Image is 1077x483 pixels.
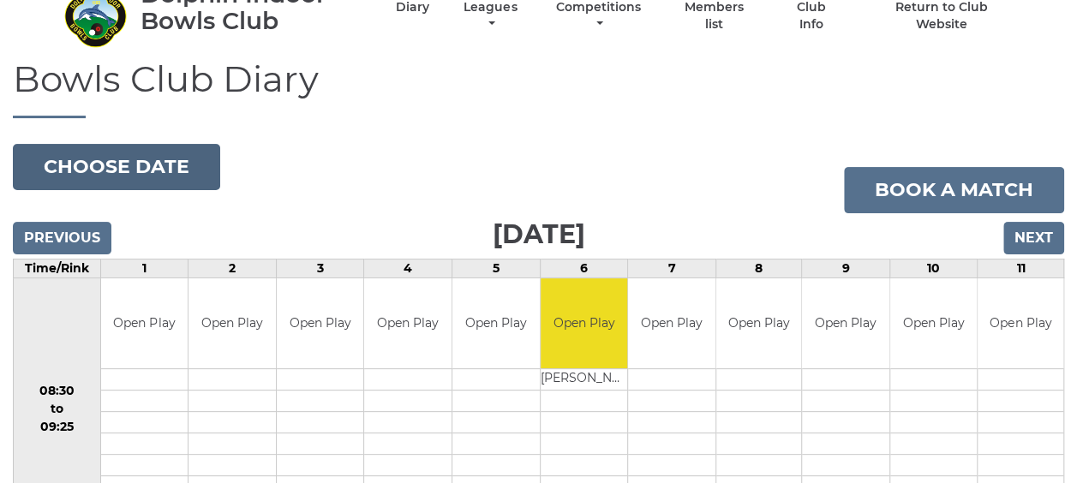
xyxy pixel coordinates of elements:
[364,278,452,368] td: Open Play
[628,259,716,278] td: 7
[13,222,111,254] input: Previous
[1003,222,1064,254] input: Next
[540,259,628,278] td: 6
[100,259,188,278] td: 1
[277,278,364,368] td: Open Play
[13,144,220,190] button: Choose date
[364,259,452,278] td: 4
[276,259,364,278] td: 3
[802,278,889,368] td: Open Play
[978,278,1063,368] td: Open Play
[628,278,715,368] td: Open Play
[802,259,890,278] td: 9
[716,278,802,368] td: Open Play
[13,59,1064,118] h1: Bowls Club Diary
[978,259,1064,278] td: 11
[844,167,1064,213] a: Book a match
[715,259,802,278] td: 8
[890,278,978,368] td: Open Play
[541,368,628,390] td: [PERSON_NAME]
[541,278,628,368] td: Open Play
[889,259,978,278] td: 10
[188,259,277,278] td: 2
[452,278,540,368] td: Open Play
[101,278,188,368] td: Open Play
[14,259,101,278] td: Time/Rink
[452,259,540,278] td: 5
[188,278,276,368] td: Open Play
